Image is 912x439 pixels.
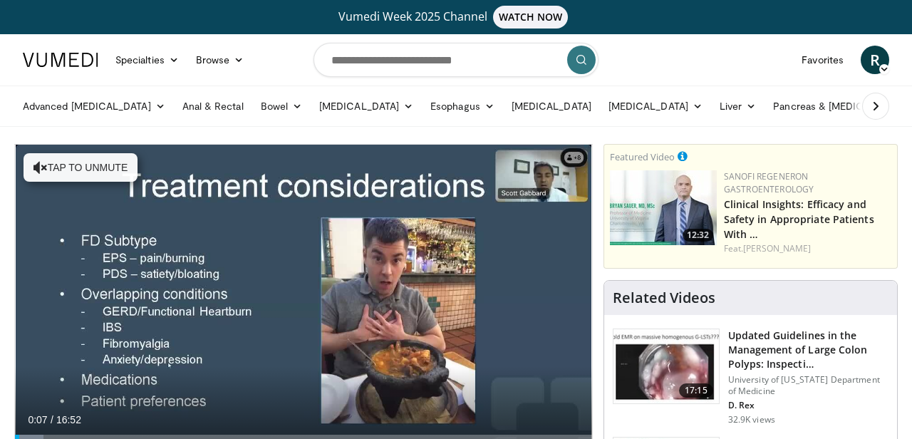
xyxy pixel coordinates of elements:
span: WATCH NOW [493,6,569,29]
a: [MEDICAL_DATA] [311,92,422,120]
button: Tap to unmute [24,153,138,182]
p: D. Rex [728,400,888,411]
a: Favorites [793,46,852,74]
a: Liver [711,92,765,120]
a: Browse [187,46,253,74]
a: Advanced [MEDICAL_DATA] [14,92,174,120]
a: [PERSON_NAME] [743,242,811,254]
a: 12:32 [610,170,717,245]
a: 17:15 Updated Guidelines in the Management of Large Colon Polyps: Inspecti… University of [US_STA... [613,329,888,425]
img: bf9ce42c-6823-4735-9d6f-bc9dbebbcf2c.png.150x105_q85_crop-smart_upscale.jpg [610,170,717,245]
a: [MEDICAL_DATA] [503,92,600,120]
a: Anal & Rectal [174,92,252,120]
a: Clinical Insights: Efficacy and Safety in Appropriate Patients With … [724,197,874,241]
a: Bowel [252,92,311,120]
span: / [51,414,53,425]
span: 16:52 [56,414,81,425]
a: [MEDICAL_DATA] [600,92,711,120]
a: Vumedi Week 2025 ChannelWATCH NOW [25,6,887,29]
img: dfcfcb0d-b871-4e1a-9f0c-9f64970f7dd8.150x105_q85_crop-smart_upscale.jpg [613,329,719,403]
span: 12:32 [683,229,713,242]
h3: Updated Guidelines in the Management of Large Colon Polyps: Inspecti… [728,329,888,371]
div: Feat. [724,242,891,255]
a: R [861,46,889,74]
p: University of [US_STATE] Department of Medicine [728,374,888,397]
h4: Related Videos [613,289,715,306]
span: 0:07 [28,414,47,425]
a: Esophagus [422,92,503,120]
p: 32.9K views [728,414,775,425]
a: Specialties [107,46,187,74]
img: VuMedi Logo [23,53,98,67]
span: 17:15 [679,383,713,398]
small: Featured Video [610,150,675,163]
a: Sanofi Regeneron Gastroenterology [724,170,814,195]
input: Search topics, interventions [313,43,598,77]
